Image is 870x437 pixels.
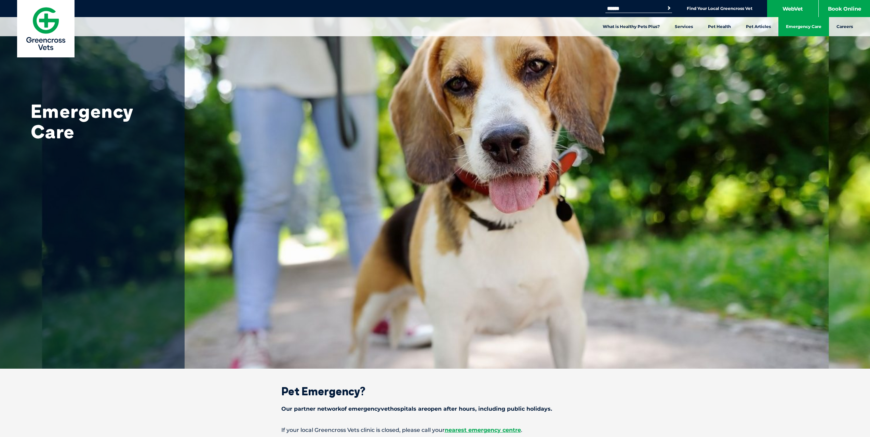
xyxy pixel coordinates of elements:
[427,406,552,412] span: open after hours, including public holidays.
[667,17,700,36] a: Services
[700,17,738,36] a: Pet Health
[341,406,381,412] span: of emergency
[31,101,168,142] h1: Emergency Care
[281,406,341,412] span: Our partner network
[381,406,390,412] span: vet
[687,6,752,11] a: Find Your Local Greencross Vet
[778,17,829,36] a: Emergency Care
[390,406,416,412] span: hospitals
[666,5,672,12] button: Search
[829,17,860,36] a: Careers
[281,427,445,433] span: If your local Greencross Vets clinic is closed, please call your
[738,17,778,36] a: Pet Articles
[445,427,521,433] a: nearest emergency centre
[521,427,522,433] span: .
[257,386,613,397] h2: Pet Emergency?
[595,17,667,36] a: What is Healthy Pets Plus?
[418,406,427,412] span: are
